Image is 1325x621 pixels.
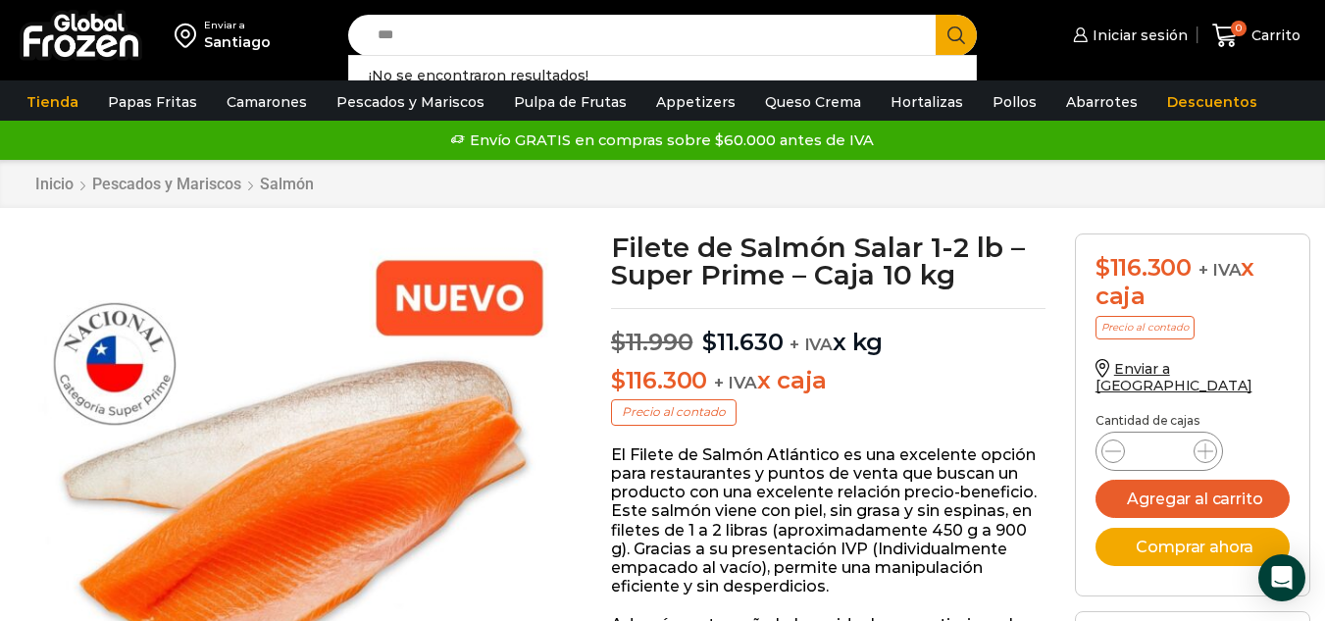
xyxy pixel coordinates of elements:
p: Precio al contado [611,399,737,425]
bdi: 116.300 [1096,253,1192,282]
a: Iniciar sesión [1068,16,1188,55]
button: Comprar ahora [1096,528,1290,566]
div: x caja [1096,254,1290,311]
nav: Breadcrumb [34,175,315,193]
a: Pescados y Mariscos [91,175,242,193]
span: Carrito [1247,26,1300,45]
a: Hortalizas [881,83,973,121]
button: Search button [936,15,977,56]
bdi: 11.990 [611,328,692,356]
a: Salmón [259,175,315,193]
a: Queso Crema [755,83,871,121]
span: + IVA [790,335,833,354]
span: $ [611,328,626,356]
p: x kg [611,308,1045,357]
a: Abarrotes [1056,83,1147,121]
div: Open Intercom Messenger [1258,554,1305,601]
input: Product quantity [1141,438,1178,465]
a: 0 Carrito [1207,13,1305,59]
a: Papas Fritas [98,83,207,121]
p: Cantidad de cajas [1096,414,1290,428]
p: El Filete de Salmón Atlántico es una excelente opción para restaurantes y puntos de venta que bus... [611,445,1045,596]
a: Appetizers [646,83,745,121]
span: + IVA [714,373,757,392]
a: Inicio [34,175,75,193]
a: Tienda [17,83,88,121]
p: x caja [611,367,1045,395]
div: Santiago [204,32,271,52]
span: $ [1096,253,1110,282]
span: Iniciar sesión [1088,26,1188,45]
div: ¡No se encontraron resultados! [349,66,976,85]
p: Precio al contado [1096,316,1195,339]
bdi: 116.300 [611,366,707,394]
a: Pescados y Mariscos [327,83,494,121]
span: $ [611,366,626,394]
h1: Filete de Salmón Salar 1-2 lb – Super Prime – Caja 10 kg [611,233,1045,288]
span: 0 [1231,21,1247,36]
a: Pulpa de Frutas [504,83,637,121]
a: Enviar a [GEOGRAPHIC_DATA] [1096,360,1252,394]
button: Agregar al carrito [1096,480,1290,518]
a: Camarones [217,83,317,121]
span: + IVA [1198,260,1242,280]
bdi: 11.630 [702,328,783,356]
img: address-field-icon.svg [175,19,204,52]
a: Descuentos [1157,83,1267,121]
a: Pollos [983,83,1046,121]
span: $ [702,328,717,356]
div: Enviar a [204,19,271,32]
